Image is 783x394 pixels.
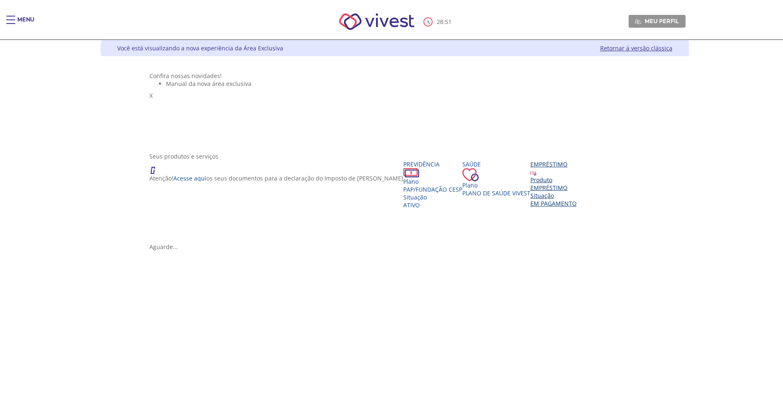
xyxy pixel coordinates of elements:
div: Você está visualizando a nova experiência da Área Exclusiva [117,44,283,52]
a: Acesse aqui [173,174,206,182]
span: Meu perfil [645,17,679,25]
p: Atenção! os seus documentos para a declaração do Imposto de [PERSON_NAME] [149,174,403,182]
span: 51 [445,18,452,26]
section: <span lang="pt-BR" dir="ltr">Visualizador do Conteúdo da Web</span> 1 [149,72,640,144]
div: Produto [530,176,577,184]
img: Vivest [330,4,423,39]
div: Menu [17,16,34,32]
section: <span lang="en" dir="ltr">ProdutosCard</span> [149,152,640,251]
div: Plano [403,178,462,185]
span: Ativo [403,201,420,209]
div: EMPRÉSTIMO [530,184,577,192]
div: Previdência [403,160,462,168]
img: ico_dinheiro.png [403,168,419,178]
img: ico_coracao.png [462,168,479,181]
a: Empréstimo Produto EMPRÉSTIMO Situação EM PAGAMENTO [530,160,577,207]
div: : [423,17,453,26]
div: Aguarde... [149,243,640,251]
div: Plano [462,181,530,189]
a: Meu perfil [629,15,686,27]
img: ico_emprestimo.svg [530,170,537,176]
span: EM PAGAMENTO [530,199,577,207]
img: ico_atencao.png [149,160,163,174]
div: Confira nossas novidades! [149,72,640,80]
div: Saúde [462,160,530,168]
div: Empréstimo [530,160,577,168]
span: 28 [437,18,443,26]
div: Situação [403,193,462,201]
span: Plano de Saúde VIVEST [462,189,530,197]
span: PAP/Fundação CESP [403,185,462,193]
a: Retornar à versão clássica [600,44,672,52]
img: Meu perfil [635,19,641,25]
a: Previdência PlanoPAP/Fundação CESP SituaçãoAtivo [403,160,462,209]
div: Seus produtos e serviços [149,152,640,160]
a: Saúde PlanoPlano de Saúde VIVEST [462,160,530,197]
div: Situação [530,192,577,199]
span: X [149,92,153,100]
span: Manual da nova área exclusiva [166,80,251,88]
